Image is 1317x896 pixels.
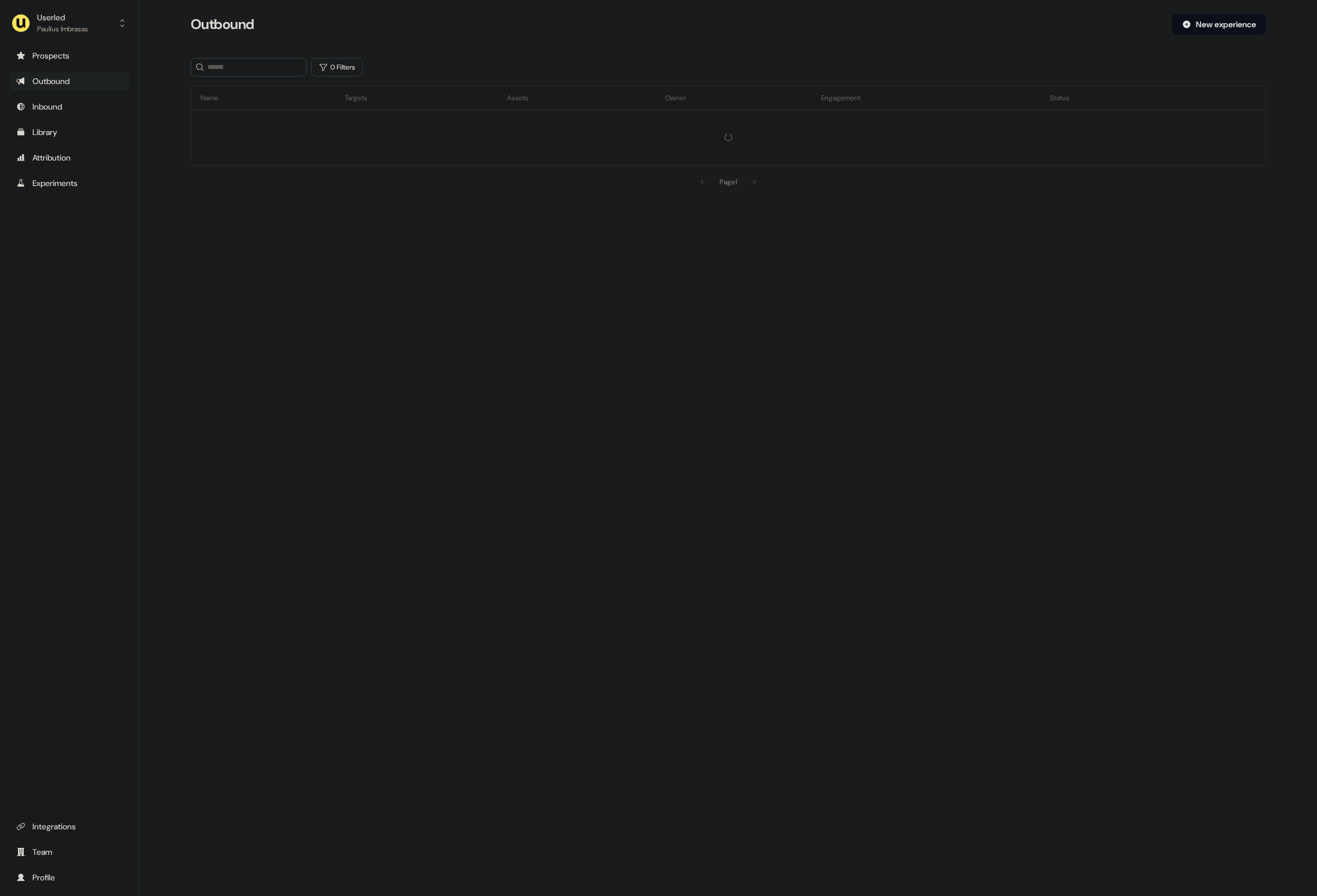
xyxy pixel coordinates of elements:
button: 0 Filters [311,58,363,77]
a: Go to prospects [9,46,129,65]
a: Go to profile [9,868,129,887]
a: Go to Inbound [9,97,129,116]
a: Go to team [9,843,129,861]
a: Go to attribution [9,148,129,167]
button: New experience [1172,14,1266,35]
a: Go to experiments [9,174,129,192]
div: Attribution [16,152,122,163]
div: Profile [16,872,122,883]
div: Prospects [16,50,122,61]
a: Go to integrations [9,817,129,836]
div: Paulius Imbrasas [37,23,88,35]
div: Userled [37,12,88,23]
div: Outbound [16,75,122,87]
a: Go to templates [9,123,129,141]
div: Integrations [16,821,122,832]
button: UserledPaulius Imbrasas [9,9,129,37]
div: Inbound [16,101,122,112]
a: Go to outbound experience [9,72,129,90]
div: Team [16,846,122,858]
h3: Outbound [191,16,254,33]
div: Experiments [16,177,122,189]
div: Library [16,126,122,138]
